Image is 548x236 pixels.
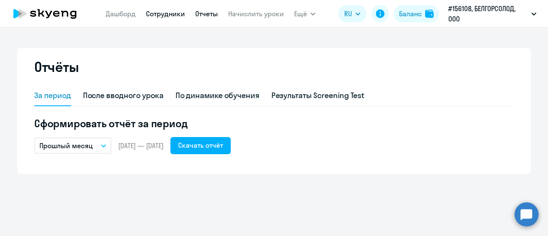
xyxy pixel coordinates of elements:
span: Ещё [294,9,307,19]
button: RU [338,5,366,22]
button: #156108, БЕЛГОРСОЛОД, ООО [444,3,541,24]
a: Дашборд [106,9,136,18]
h5: Сформировать отчёт за период [34,117,514,130]
div: После вводного урока [83,90,164,101]
div: Результаты Screening Test [271,90,365,101]
button: Прошлый месяц [34,137,111,154]
img: balance [425,9,434,18]
button: Скачать отчёт [170,137,231,154]
a: Отчеты [195,9,218,18]
button: Балансbalance [394,5,439,22]
a: Сотрудники [146,9,185,18]
a: Начислить уроки [228,9,284,18]
span: RU [344,9,352,19]
button: Ещё [294,5,316,22]
div: Скачать отчёт [178,140,223,150]
div: Баланс [399,9,422,19]
p: #156108, БЕЛГОРСОЛОД, ООО [448,3,528,24]
h2: Отчёты [34,58,79,75]
p: Прошлый месяц [39,140,93,151]
div: По динамике обучения [176,90,259,101]
span: [DATE] — [DATE] [118,141,164,150]
div: За период [34,90,71,101]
